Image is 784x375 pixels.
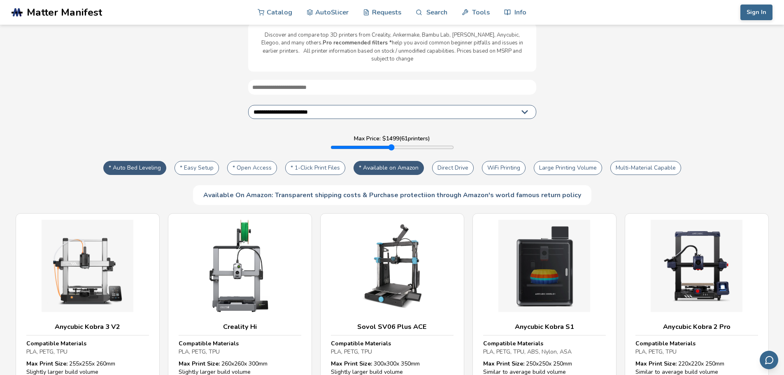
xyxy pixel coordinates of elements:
span: PLA, PETG, TPU [331,348,372,356]
button: Direct Drive [432,161,474,175]
p: Discover and compare top 3D printers from Creality, Ankermake, Bambu Lab, [PERSON_NAME], Anycubic... [256,31,528,63]
button: Send feedback via email [760,351,778,369]
strong: Max Print Size: [483,360,524,368]
h3: Anycubic Kobra S1 [483,323,606,331]
h3: Creality Hi [179,323,301,331]
div: Available On Amazon: Transparent shipping costs & Purchase protectiion through Amazon's world fam... [193,185,591,205]
button: * 1-Click Print Files [285,161,345,175]
h3: Sovol SV06 Plus ACE [331,323,454,331]
span: PLA, PETG, TPU [26,348,67,356]
strong: Max Print Size: [331,360,372,368]
button: WiFi Printing [482,161,526,175]
button: * Available on Amazon [354,161,424,175]
strong: Compatible Materials [331,340,391,347]
strong: Compatible Materials [179,340,239,347]
button: Multi-Material Capable [610,161,681,175]
h3: Anycubic Kobra 3 V2 [26,323,149,331]
strong: Compatible Materials [635,340,696,347]
b: Pro recommended filters * [323,39,392,47]
strong: Max Print Size: [179,360,220,368]
strong: Max Print Size: [26,360,67,368]
span: PLA, PETG, TPU, ABS, Nylon, ASA [483,348,572,356]
span: PLA, PETG, TPU [635,348,677,356]
strong: Max Print Size: [635,360,677,368]
button: * Easy Setup [174,161,219,175]
span: PLA, PETG, TPU [179,348,220,356]
button: Large Printing Volume [534,161,602,175]
button: * Open Access [227,161,277,175]
label: Max Price: $ 1499 ( 61 printers) [354,135,430,142]
strong: Compatible Materials [483,340,543,347]
button: Sign In [740,5,772,20]
span: Matter Manifest [27,7,102,18]
button: * Auto Bed Leveling [103,161,166,175]
h3: Anycubic Kobra 2 Pro [635,323,758,331]
strong: Compatible Materials [26,340,86,347]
